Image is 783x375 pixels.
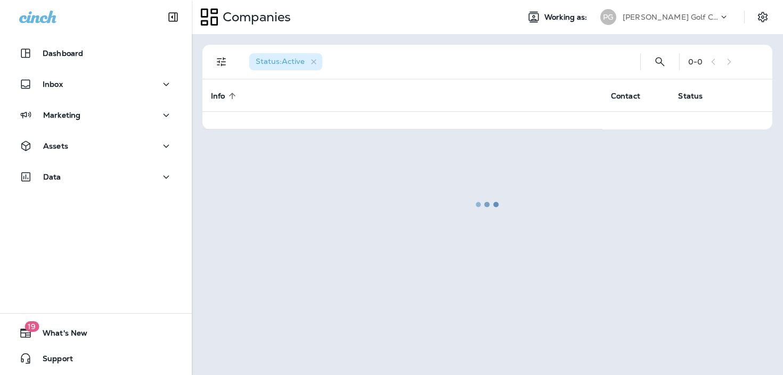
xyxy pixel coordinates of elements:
[158,6,188,28] button: Collapse Sidebar
[32,354,73,367] span: Support
[43,142,68,150] p: Assets
[25,321,39,332] span: 19
[43,111,80,119] p: Marketing
[32,329,87,341] span: What's New
[11,135,181,157] button: Assets
[43,80,63,88] p: Inbox
[11,104,181,126] button: Marketing
[544,13,590,22] span: Working as:
[43,173,61,181] p: Data
[11,74,181,95] button: Inbox
[11,322,181,344] button: 19What's New
[11,348,181,369] button: Support
[43,49,83,58] p: Dashboard
[11,43,181,64] button: Dashboard
[623,13,719,21] p: [PERSON_NAME] Golf Club
[600,9,616,25] div: PG
[11,166,181,187] button: Data
[753,7,772,27] button: Settings
[218,9,291,25] p: Companies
